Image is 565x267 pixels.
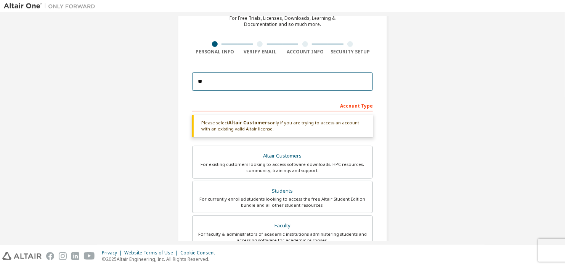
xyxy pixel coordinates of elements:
div: Privacy [102,250,124,256]
div: Personal Info [192,49,238,55]
div: Please select only if you are trying to access an account with an existing valid Altair license. [192,115,373,137]
div: For Free Trials, Licenses, Downloads, Learning & Documentation and so much more. [230,15,335,27]
div: Faculty [197,220,368,231]
div: For existing customers looking to access software downloads, HPC resources, community, trainings ... [197,161,368,174]
div: For currently enrolled students looking to access the free Altair Student Edition bundle and all ... [197,196,368,208]
div: Website Terms of Use [124,250,180,256]
div: Altair Customers [197,151,368,161]
div: For faculty & administrators of academic institutions administering students and accessing softwa... [197,231,368,243]
div: Cookie Consent [180,250,220,256]
img: facebook.svg [46,252,54,260]
div: Students [197,186,368,196]
img: instagram.svg [59,252,67,260]
div: Security Setup [328,49,373,55]
img: Altair One [4,2,99,10]
img: linkedin.svg [71,252,79,260]
b: Altair Customers [228,119,270,126]
div: Account Type [192,99,373,111]
div: Verify Email [238,49,283,55]
img: altair_logo.svg [2,252,42,260]
div: Account Info [282,49,328,55]
img: youtube.svg [84,252,95,260]
p: © 2025 Altair Engineering, Inc. All Rights Reserved. [102,256,220,262]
